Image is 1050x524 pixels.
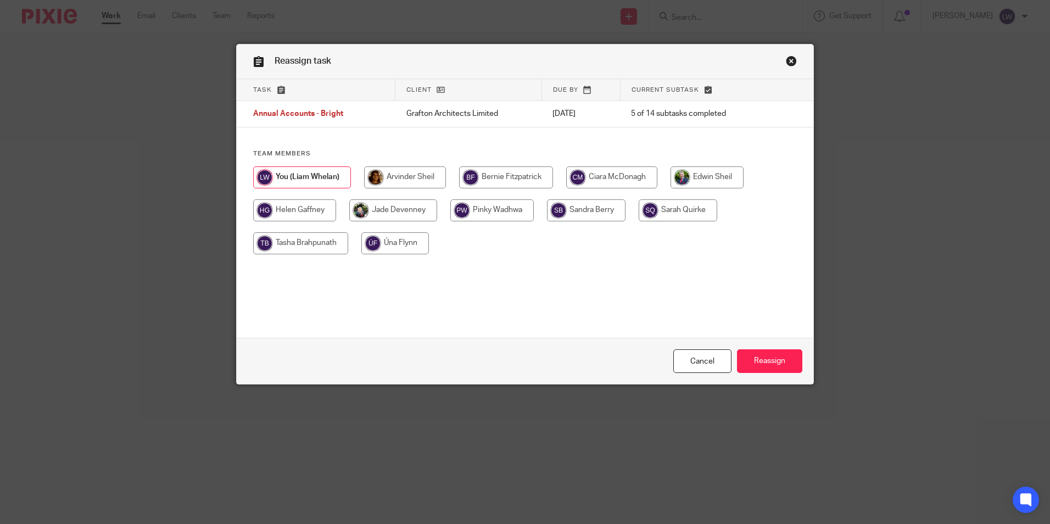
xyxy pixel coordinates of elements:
span: Task [253,87,272,93]
td: 5 of 14 subtasks completed [620,101,770,127]
h4: Team members [253,149,797,158]
a: Close this dialog window [673,349,731,373]
p: Grafton Architects Limited [406,108,531,119]
span: Client [406,87,432,93]
span: Reassign task [275,57,331,65]
span: Current subtask [632,87,699,93]
a: Close this dialog window [786,55,797,70]
span: Due by [553,87,578,93]
span: Annual Accounts - Bright [253,110,343,118]
input: Reassign [737,349,802,373]
p: [DATE] [552,108,609,119]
